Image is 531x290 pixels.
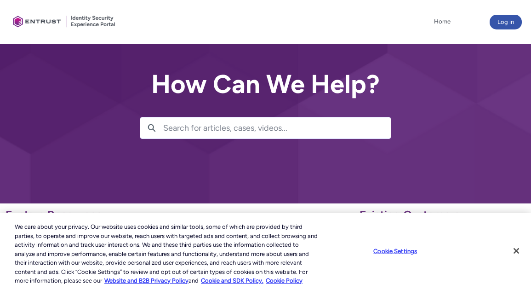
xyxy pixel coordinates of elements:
a: More information about our cookie policy., opens in a new tab [104,277,188,284]
p: Explore Resources [6,207,348,224]
button: Cookie Settings [366,242,424,260]
button: Search [140,117,163,139]
h2: How Can We Help? [140,70,392,99]
p: Existing Customers [360,207,525,224]
button: Log in [490,15,522,29]
a: Home [432,15,453,29]
input: Search for articles, cases, videos... [163,117,391,139]
button: Close [506,241,526,261]
div: We care about your privacy. Our website uses cookies and similar tools, some of which are provide... [15,222,319,285]
a: Cookie and SDK Policy. [201,277,263,284]
a: Cookie Policy [266,277,303,284]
